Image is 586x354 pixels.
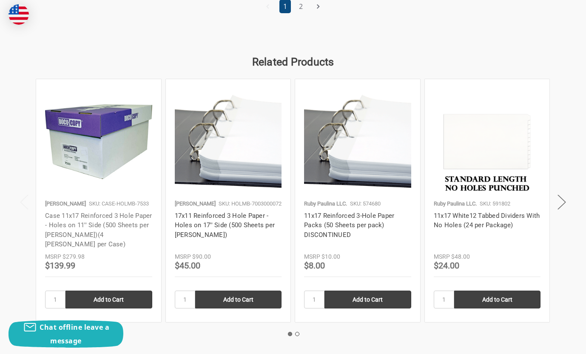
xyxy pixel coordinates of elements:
[321,253,340,260] span: $10.00
[36,54,550,70] h2: Related Products
[175,260,200,271] span: $45.00
[16,189,33,215] button: Previous
[40,323,109,345] span: Chat offline leave a message
[434,252,450,261] div: MSRP
[45,88,152,195] img: Case 11x17 Reinforced 3 Hole Paper - Holes on 11'' Side (500 Sheets per package)(4 Reams per Case)
[451,253,470,260] span: $48.00
[175,200,216,208] p: [PERSON_NAME]
[45,200,86,208] p: [PERSON_NAME]
[175,252,191,261] div: MSRP
[454,291,541,308] input: Add to Cart
[63,253,85,260] span: $279.98
[9,320,123,348] button: Chat offline leave a message
[45,260,75,271] span: $139.99
[288,332,292,336] button: 1 of 2
[175,212,275,239] a: 17x11 Reinforced 3 Hole Paper - Holes on 17'' Side (500 Sheets per [PERSON_NAME])
[65,291,152,308] input: Add to Cart
[192,253,211,260] span: $90.00
[324,291,411,308] input: Add to Cart
[304,88,411,195] img: 11x17 Reinforced 3-Hole Paper Packs (50 Sheets per pack) DISCONTINUED
[175,88,282,195] img: 17x11 Reinforced 3 Hole Paper - Holes on 17'' Side (500 Sheets per Ream)
[304,252,320,261] div: MSRP
[219,200,282,208] p: SKU: HOLMB-7003000072
[45,212,152,248] a: Case 11x17 Reinforced 3 Hole Paper - Holes on 11'' Side (500 Sheets per [PERSON_NAME])(4 [PERSON_...
[434,200,477,208] p: Ruby Paulina LLC.
[553,189,570,215] button: Next
[304,212,394,239] a: 11x17 Reinforced 3-Hole Paper Packs (50 Sheets per pack) DISCONTINUED
[434,260,459,271] span: $24.00
[195,291,282,308] input: Add to Cart
[45,252,61,261] div: MSRP
[9,4,29,25] img: duty and tax information for United States
[350,200,381,208] p: SKU: 574680
[434,212,540,229] a: 11x17 White12 Tabbed Dividers With No Holes (24 per Package)
[89,200,149,208] p: SKU: CASE-HOLMB-7533
[304,260,325,271] span: $8.00
[295,332,299,336] button: 2 of 2
[434,88,541,195] img: 11x17 White12 Tabbed Dividers With No Holes (24 per Package)
[304,200,347,208] p: Ruby Paulina LLC.
[480,200,510,208] p: SKU: 591802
